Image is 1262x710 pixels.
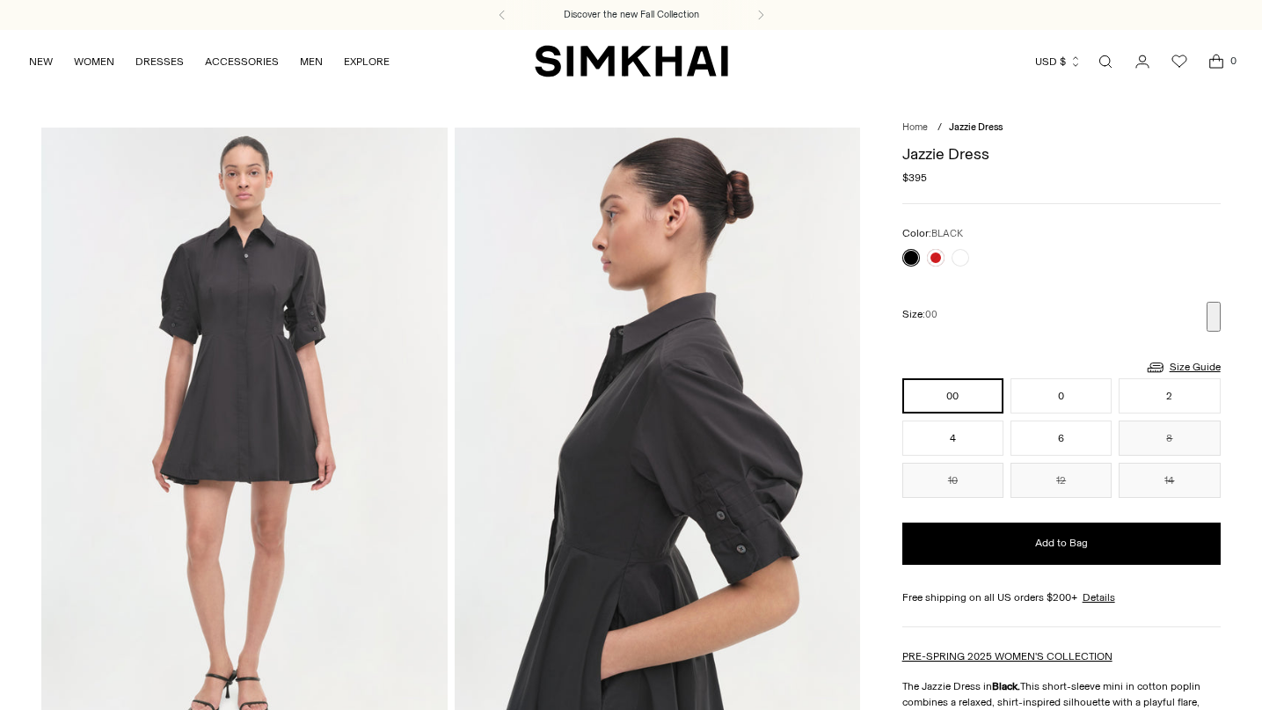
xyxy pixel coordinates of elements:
[344,42,390,81] a: EXPLORE
[1145,356,1221,378] a: Size Guide
[300,42,323,81] a: MEN
[205,42,279,81] a: ACCESSORIES
[1162,44,1197,79] a: Wishlist
[74,42,114,81] a: WOMEN
[937,121,942,135] div: /
[902,650,1112,662] a: PRE-SPRING 2025 WOMEN'S COLLECTION
[902,146,1221,162] h1: Jazzie Dress
[992,680,1020,692] strong: Black.
[564,8,699,22] a: Discover the new Fall Collection
[902,170,927,186] span: $395
[902,121,928,133] a: Home
[1125,44,1160,79] a: Go to the account page
[1010,463,1112,498] button: 12
[902,378,1003,414] button: 00
[902,306,937,323] label: Size:
[1083,589,1115,605] a: Details
[949,121,1003,133] span: Jazzie Dress
[1010,378,1112,414] button: 0
[902,463,1003,498] button: 10
[902,225,963,242] label: Color:
[931,228,963,239] span: BLACK
[1010,421,1112,456] button: 6
[902,589,1221,605] div: Free shipping on all US orders $200+
[1225,53,1241,69] span: 0
[135,42,184,81] a: DRESSES
[902,421,1003,456] button: 4
[1088,44,1123,79] a: Open search modal
[1035,536,1088,551] span: Add to Bag
[1035,42,1082,81] button: USD $
[902,523,1221,565] button: Add to Bag
[925,309,937,320] span: 00
[1119,463,1220,498] button: 14
[1119,378,1220,414] button: 2
[1119,421,1220,456] button: 8
[902,121,1221,135] nav: breadcrumbs
[535,44,728,78] a: SIMKHAI
[29,42,53,81] a: NEW
[1199,44,1234,79] a: Open cart modal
